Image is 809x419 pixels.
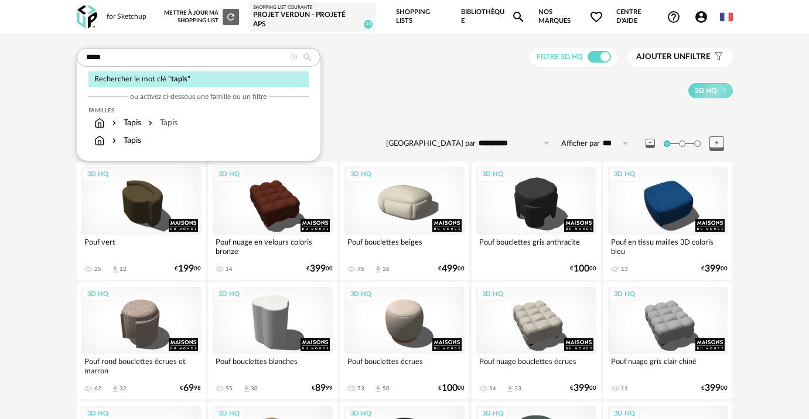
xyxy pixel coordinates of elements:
[477,287,508,302] div: 3D HQ
[489,385,496,392] div: 54
[178,265,194,273] span: 199
[344,235,465,258] div: Pouf bouclettes beiges
[81,354,202,377] div: Pouf rond bouclettes écrues et marron
[213,354,333,377] div: Pouf bouclettes blanches
[77,5,97,29] img: OXP
[383,266,390,273] div: 36
[608,235,728,258] div: Pouf en tissu mailles 3D coloris bleu
[477,167,508,182] div: 3D HQ
[636,53,685,61] span: Ajouter un
[213,287,245,302] div: 3D HQ
[537,53,583,60] span: Filtre 3D HQ
[82,167,114,182] div: 3D HQ
[180,384,201,392] div: € 98
[695,86,717,95] span: 3D HQ
[574,384,589,392] span: 399
[609,167,640,182] div: 3D HQ
[88,107,309,114] div: Familles
[472,282,601,399] a: 3D HQ Pouf nuage bouclettes écrues 54 Download icon 33 €39900
[609,287,640,302] div: 3D HQ
[511,10,525,24] span: Magnify icon
[667,10,681,24] span: Help Circle Outline icon
[94,385,101,392] div: 62
[130,92,267,101] span: ou activez ci-dessous une famille ou un filtre
[603,162,733,279] a: 3D HQ Pouf en tissu mailles 3D coloris bleu 13 €39900
[561,139,600,149] label: Afficher par
[120,385,127,392] div: 32
[442,384,458,392] span: 100
[120,266,127,273] div: 12
[213,167,245,182] div: 3D HQ
[94,135,105,146] img: svg+xml;base64,PHN2ZyB3aWR0aD0iMTYiIGhlaWdodD0iMTciIHZpZXdCb3g9IjAgMCAxNiAxNyIgZmlsbD0ibm9uZSIgeG...
[720,11,733,23] img: fr
[476,354,596,377] div: Pouf nuage bouclettes écrues
[570,265,596,273] div: € 00
[242,384,251,393] span: Download icon
[357,266,364,273] div: 75
[340,162,469,279] a: 3D HQ Pouf bouclettes beiges 75 Download icon 36 €49900
[589,10,603,24] span: Heart Outline icon
[226,266,233,273] div: 14
[476,235,596,258] div: Pouf bouclettes gris anthracite
[636,52,711,62] span: filtre
[621,385,628,392] div: 11
[253,11,371,29] div: Projet Verdun - Projeté APS
[570,384,596,392] div: € 00
[603,282,733,399] a: 3D HQ Pouf nuage gris clair chiné 11 €39900
[386,139,476,149] label: [GEOGRAPHIC_DATA] par
[705,384,721,392] span: 399
[374,384,383,393] span: Download icon
[111,265,120,274] span: Download icon
[94,117,105,129] img: svg+xml;base64,PHN2ZyB3aWR0aD0iMTYiIGhlaWdodD0iMTciIHZpZXdCb3g9IjAgMCAxNiAxNyIgZmlsbD0ibm9uZSIgeG...
[81,235,202,258] div: Pouf vert
[506,384,514,393] span: Download icon
[345,287,377,302] div: 3D HQ
[383,385,390,392] div: 50
[701,265,728,273] div: € 00
[110,117,141,129] div: Tapis
[514,385,521,392] div: 33
[312,384,333,392] div: € 99
[110,117,119,129] img: svg+xml;base64,PHN2ZyB3aWR0aD0iMTYiIGhlaWdodD0iMTYiIHZpZXdCb3g9IjAgMCAxNiAxNiIgZmlsbD0ibm9uZSIgeG...
[310,265,326,273] span: 399
[77,162,206,279] a: 3D HQ Pouf vert 25 Download icon 12 €19900
[340,282,469,399] a: 3D HQ Pouf bouclettes écrues 73 Download icon 50 €10000
[253,5,371,11] div: Shopping List courante
[627,48,733,67] button: Ajouter unfiltre Filter icon
[208,162,337,279] a: 3D HQ Pouf nuage en velours coloris bronze 14 €39900
[77,282,206,399] a: 3D HQ Pouf rond bouclettes écrues et marron 62 Download icon 32 €6998
[345,167,377,182] div: 3D HQ
[438,265,465,273] div: € 00
[306,265,333,273] div: € 00
[253,5,371,29] a: Shopping List courante Projet Verdun - Projeté APS 24
[110,135,141,146] div: Tapis
[226,385,233,392] div: 55
[164,9,239,25] div: Mettre à jour ma Shopping List
[171,75,187,83] span: tapis
[213,235,333,258] div: Pouf nuage en velours coloris bronze
[621,266,628,273] div: 13
[175,265,201,273] div: € 00
[251,385,258,392] div: 30
[574,265,589,273] span: 100
[107,12,146,22] div: for Sketchup
[315,384,326,392] span: 89
[208,282,337,399] a: 3D HQ Pouf bouclettes blanches 55 Download icon 30 €8999
[364,20,373,29] span: 24
[82,287,114,302] div: 3D HQ
[374,265,383,274] span: Download icon
[608,354,728,377] div: Pouf nuage gris clair chiné
[701,384,728,392] div: € 00
[616,8,681,25] span: Centre d'aideHelp Circle Outline icon
[442,265,458,273] span: 499
[226,13,236,19] span: Refresh icon
[694,10,708,24] span: Account Circle icon
[344,354,465,377] div: Pouf bouclettes écrues
[705,265,721,273] span: 399
[711,52,724,62] span: Filter icon
[183,384,194,392] span: 69
[111,384,120,393] span: Download icon
[88,71,309,87] div: Rechercher le mot clé " "
[357,385,364,392] div: 73
[438,384,465,392] div: € 00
